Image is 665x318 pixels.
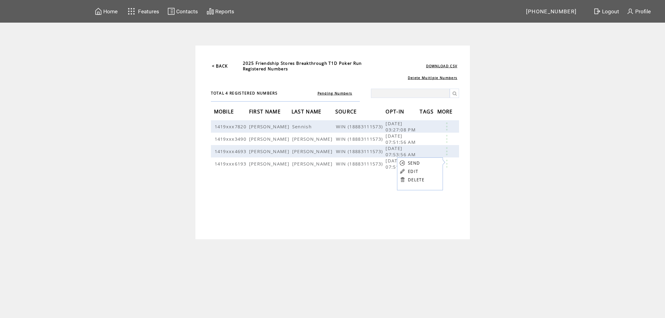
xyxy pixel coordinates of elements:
span: Sennish [292,123,313,130]
span: [PERSON_NAME] [249,161,291,167]
span: WIN (18883111573) [336,136,385,142]
span: Reports [215,8,234,15]
span: 1419xxx6193 [215,161,248,167]
span: FIRST NAME [249,107,282,118]
span: WIN (18883111573) [336,148,385,154]
a: Home [94,7,118,16]
a: TAGS [420,109,435,113]
span: Profile [635,8,651,15]
img: contacts.svg [167,7,175,15]
span: MORE [437,107,454,118]
span: [PERSON_NAME] [292,161,334,167]
a: SEND [408,160,420,166]
a: DOWNLOAD CSV [426,64,457,68]
img: chart.svg [207,7,214,15]
a: < BACK [212,63,228,69]
span: TOTAL 4 REGISTERED NUMBERS [211,91,278,96]
span: [DATE] 07:51:56 AM [386,133,417,145]
a: SOURCE [335,109,359,113]
span: [DATE] 07:53:56 AM [386,145,417,157]
span: 1419xxx3490 [215,136,248,142]
a: EDIT [408,169,418,174]
span: Features [138,8,159,15]
a: FIRST NAME [249,109,282,113]
span: [PERSON_NAME] [249,123,291,130]
span: OPT-IN [386,107,406,118]
span: Contacts [176,8,198,15]
span: [DATE] 03:27:08 PM [386,120,417,133]
span: 1419xxx4693 [215,148,248,154]
span: [PERSON_NAME] [249,136,291,142]
a: Profile [626,7,652,16]
span: LAST NAME [292,107,323,118]
a: Pending Numbers [318,91,352,95]
span: [DATE] 07:51:05 AM [386,157,417,170]
img: profile.svg [627,7,634,15]
a: DELETE [408,177,424,183]
span: [PERSON_NAME] [292,136,334,142]
span: Logout [602,8,619,15]
img: features.svg [126,6,137,16]
a: OPT-IN [386,109,406,113]
a: Contacts [167,7,199,16]
img: home.svg [95,7,102,15]
span: Home [103,8,118,15]
span: WIN (18883111573) [336,161,385,167]
span: MOBILE [214,107,236,118]
span: SOURCE [335,107,359,118]
a: Features [125,5,160,17]
span: 1419xxx7820 [215,123,248,130]
a: MOBILE [214,109,236,113]
a: Delete Multiple Numbers [408,76,457,80]
span: [PHONE_NUMBER] [526,8,577,15]
a: LAST NAME [292,109,323,113]
a: Logout [592,7,626,16]
span: [PERSON_NAME] [249,148,291,154]
a: Reports [206,7,235,16]
img: exit.svg [593,7,601,15]
span: 2025 Friendship Stores Breakthrough T1D Poker Run Registered Numbers [243,60,362,72]
span: WIN (18883111573) [336,123,385,130]
span: TAGS [420,107,435,118]
span: [PERSON_NAME] [292,148,334,154]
